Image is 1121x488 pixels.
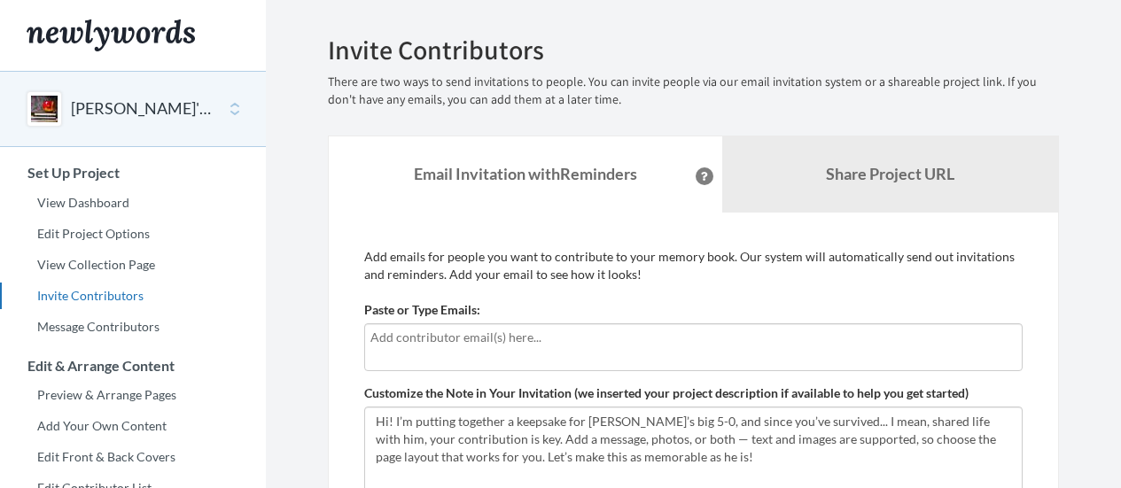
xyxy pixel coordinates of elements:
[364,384,969,402] label: Customize the Note in Your Invitation (we inserted your project description if available to help ...
[364,248,1023,283] p: Add emails for people you want to contribute to your memory book. Our system will automatically s...
[1,358,266,374] h3: Edit & Arrange Content
[414,164,637,183] strong: Email Invitation with Reminders
[328,35,1059,65] h2: Invite Contributors
[364,301,480,319] label: Paste or Type Emails:
[826,164,954,183] b: Share Project URL
[27,19,195,51] img: Newlywords logo
[370,328,1012,347] input: Add contributor email(s) here...
[71,97,214,120] button: [PERSON_NAME]'s 50th
[1,165,266,181] h3: Set Up Project
[328,74,1059,109] p: There are two ways to send invitations to people. You can invite people via our email invitation ...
